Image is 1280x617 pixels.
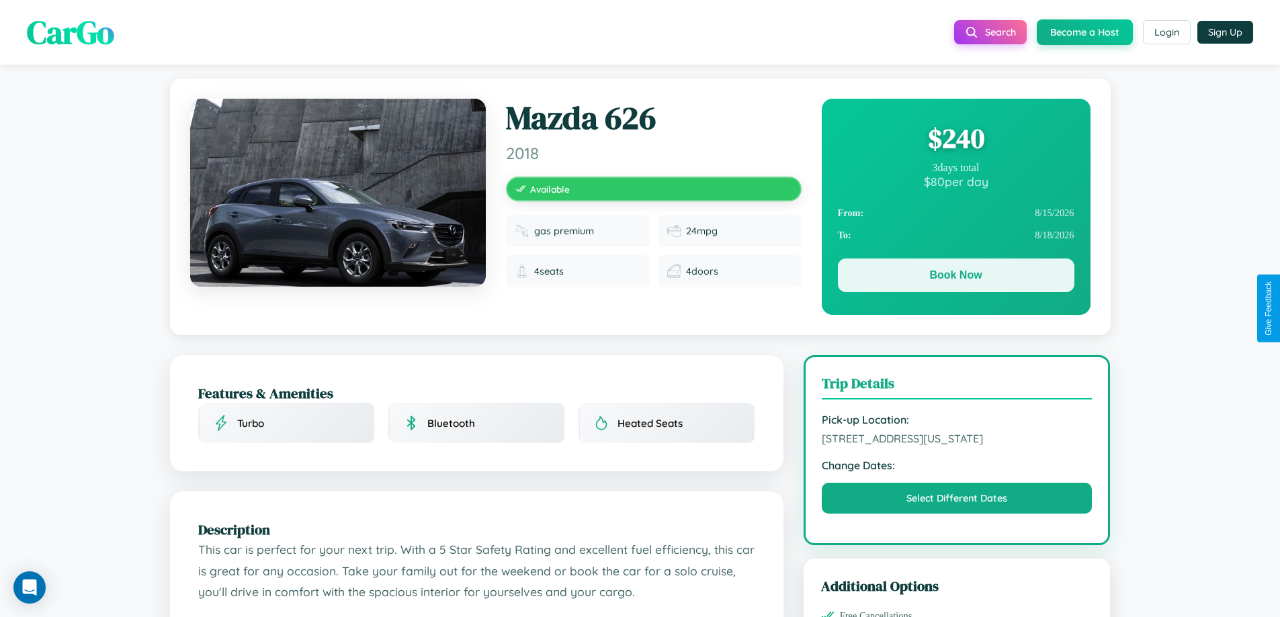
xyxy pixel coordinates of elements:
[1037,19,1133,45] button: Become a Host
[534,225,594,237] span: gas premium
[985,26,1016,38] span: Search
[838,120,1074,156] div: $ 240
[838,224,1074,246] div: 8 / 18 / 2026
[237,417,264,430] span: Turbo
[198,539,755,603] p: This car is perfect for your next trip. With a 5 Star Safety Rating and excellent fuel efficiency...
[838,174,1074,189] div: $ 80 per day
[198,520,755,539] h2: Description
[427,417,475,430] span: Bluetooth
[686,265,718,277] span: 4 doors
[190,99,486,287] img: Mazda 626 2018
[667,224,681,238] img: Fuel efficiency
[822,459,1093,472] strong: Change Dates:
[838,258,1074,292] button: Book Now
[534,265,564,277] span: 4 seats
[1197,21,1253,44] button: Sign Up
[1264,281,1273,336] div: Give Feedback
[667,265,681,278] img: Doors
[822,432,1093,445] span: [STREET_ADDRESS][US_STATE]
[838,230,851,241] strong: To:
[954,20,1027,44] button: Search
[506,143,802,163] span: 2018
[838,162,1074,174] div: 3 days total
[530,183,570,195] span: Available
[838,202,1074,224] div: 8 / 15 / 2026
[821,576,1093,596] h3: Additional Options
[617,417,683,430] span: Heated Seats
[515,224,529,238] img: Fuel type
[1143,20,1191,44] button: Login
[838,207,864,219] strong: From:
[822,373,1093,399] h3: Trip Details
[822,483,1093,514] button: Select Different Dates
[515,265,529,278] img: Seats
[506,99,802,138] h1: Mazda 626
[27,10,114,54] span: CarGo
[13,571,46,604] div: Open Intercom Messenger
[198,383,755,403] h2: Features & Amenities
[686,225,718,237] span: 24 mpg
[822,413,1093,426] strong: Pick-up Location:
